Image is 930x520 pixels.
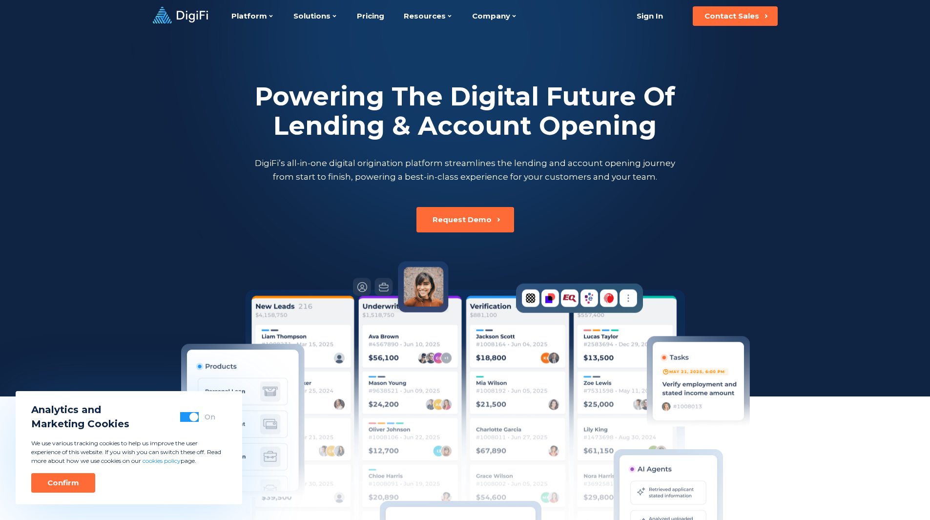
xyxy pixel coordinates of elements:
[625,6,675,26] a: Sign In
[416,207,514,232] button: Request Demo
[253,156,678,184] p: DigiFi’s all-in-one digital origination platform streamlines the lending and account opening jour...
[433,215,492,225] div: Request Demo
[31,439,227,465] p: We use various tracking cookies to help us improve the user experience of this website. If you wi...
[253,82,678,141] h2: Powering The Digital Future Of Lending & Account Opening
[31,473,95,493] button: Confirm
[31,417,129,431] span: Marketing Cookies
[31,403,129,417] span: Analytics and
[205,412,215,422] div: On
[47,478,79,488] div: Confirm
[143,457,181,464] a: cookies policy
[704,11,759,21] div: Contact Sales
[693,6,778,26] button: Contact Sales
